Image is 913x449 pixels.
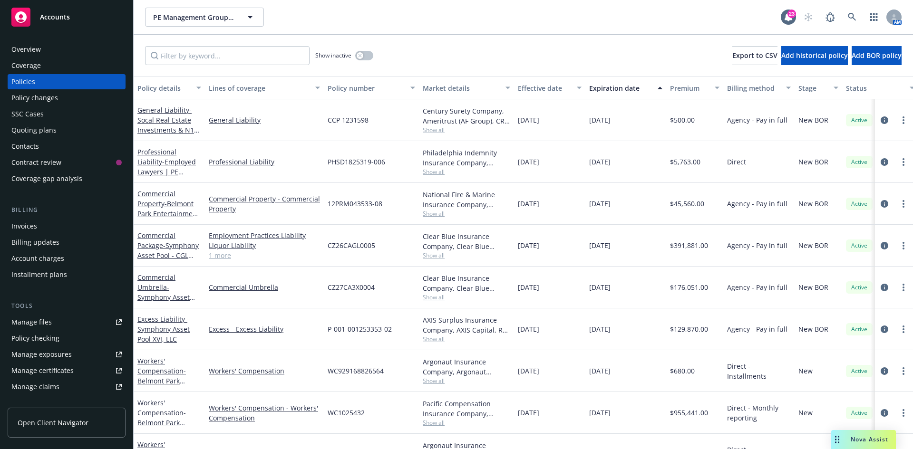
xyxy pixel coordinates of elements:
span: Active [850,367,869,375]
span: Agency - Pay in full [727,199,787,209]
div: Coverage [11,58,41,73]
input: Filter by keyword... [145,46,310,65]
span: Active [850,158,869,166]
div: Premium [670,83,709,93]
button: Effective date [514,76,585,99]
span: Agency - Pay in full [727,240,787,250]
div: Policy checking [11,331,59,346]
span: Show all [423,377,510,385]
span: WC1025432 [328,408,365,418]
a: Report a Bug [821,8,840,27]
a: SSC Cases [8,106,126,122]
a: Start snowing [799,8,818,27]
a: circleInformation [879,324,890,335]
a: Invoices [8,219,126,234]
a: more [898,115,909,126]
div: Billing updates [11,235,59,250]
a: General Liability [137,105,194,144]
span: Show all [423,419,510,427]
div: Lines of coverage [209,83,310,93]
a: Manage certificates [8,363,126,378]
a: circleInformation [879,156,890,168]
span: [DATE] [589,115,611,125]
a: more [898,282,909,293]
span: CCP 1231598 [328,115,369,125]
span: Direct - Installments [727,361,791,381]
a: more [898,324,909,335]
a: Employment Practices Liability [209,230,320,240]
span: Add BOR policy [852,51,902,60]
span: Show all [423,335,510,343]
span: Active [850,283,869,292]
a: Manage files [8,315,126,330]
div: Drag to move [831,430,843,449]
a: circleInformation [879,407,890,419]
a: Commercial Package [137,231,199,270]
div: Billing [8,205,126,215]
span: New [798,366,813,376]
a: Installment plans [8,267,126,282]
div: Policy details [137,83,191,93]
span: $500.00 [670,115,695,125]
span: Direct [727,157,746,167]
a: Professional Liability [209,157,320,167]
button: Policy number [324,76,419,99]
div: 23 [787,10,796,18]
a: Manage exposures [8,347,126,362]
a: Workers' Compensation [137,356,199,415]
span: [DATE] [589,240,611,250]
span: - Belmont Park Entertainment, LLC [137,408,198,437]
div: Manage certificates [11,363,74,378]
a: Overview [8,42,126,57]
span: - Symphony Asset Pool- $3M [137,283,195,312]
span: $5,763.00 [670,157,700,167]
span: P-001-001253353-02 [328,324,392,334]
span: Agency - Pay in full [727,324,787,334]
span: - Belmont Park Entertainment, LLC (formerly SDCC) [137,199,201,228]
div: Manage files [11,315,52,330]
button: Lines of coverage [205,76,324,99]
div: Pacific Compensation Insurance Company, CopperPoint Insurance Companies [423,399,510,419]
span: Export to CSV [732,51,777,60]
button: Policy details [134,76,205,99]
span: [DATE] [518,157,539,167]
a: Professional Liability [137,147,196,196]
span: Show all [423,210,510,218]
span: $45,560.00 [670,199,704,209]
a: Switch app [864,8,884,27]
span: [DATE] [518,115,539,125]
span: [DATE] [518,408,539,418]
span: Active [850,325,869,334]
a: Coverage gap analysis [8,171,126,186]
a: more [898,156,909,168]
button: Expiration date [585,76,666,99]
span: Add historical policy [781,51,848,60]
a: 1 more [209,250,320,260]
div: Manage claims [11,379,59,394]
a: Policy checking [8,331,126,346]
span: Nova Assist [851,435,888,443]
span: - Employed Lawyers | PE Management Group [137,157,196,196]
button: Premium [666,76,723,99]
div: Account charges [11,251,64,266]
div: Policies [11,74,35,89]
span: New BOR [798,240,828,250]
div: Policy number [328,83,405,93]
div: Stage [798,83,828,93]
a: more [898,240,909,251]
span: CZ26CAGL0005 [328,240,375,250]
span: Show all [423,251,510,259]
span: $391,881.00 [670,240,708,250]
a: circleInformation [879,198,890,210]
a: Workers' Compensation - Workers' Compensation [209,403,320,423]
div: AXIS Surplus Insurance Company, AXIS Capital, RT Specialty Insurance Services, LLC (RSG Specialty... [423,315,510,335]
div: Market details [423,83,500,93]
a: Manage BORs [8,395,126,411]
a: Workers' Compensation [137,398,198,437]
div: Manage exposures [11,347,72,362]
a: circleInformation [879,282,890,293]
div: Manage BORs [11,395,56,411]
span: [DATE] [589,324,611,334]
a: Commercial Umbrella [137,273,190,312]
